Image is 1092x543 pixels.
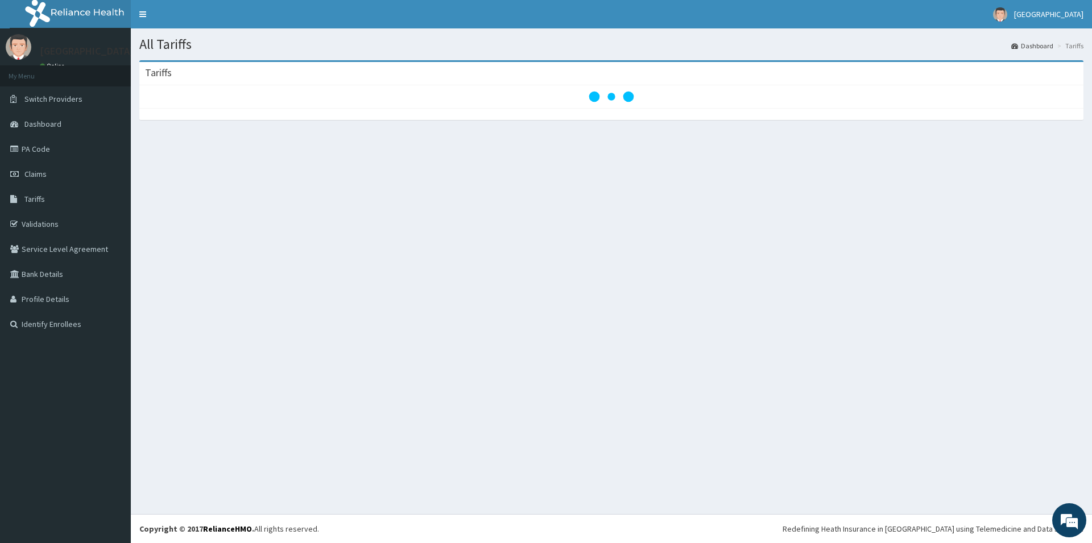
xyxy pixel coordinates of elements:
footer: All rights reserved. [131,514,1092,543]
li: Tariffs [1054,41,1083,51]
img: User Image [993,7,1007,22]
h1: All Tariffs [139,37,1083,52]
a: Dashboard [1011,41,1053,51]
strong: Copyright © 2017 . [139,524,254,534]
svg: audio-loading [589,74,634,119]
a: RelianceHMO [203,524,252,534]
span: Dashboard [24,119,61,129]
span: [GEOGRAPHIC_DATA] [1014,9,1083,19]
span: Switch Providers [24,94,82,104]
p: [GEOGRAPHIC_DATA] [40,46,134,56]
a: Online [40,62,67,70]
h3: Tariffs [145,68,172,78]
span: Tariffs [24,194,45,204]
span: Claims [24,169,47,179]
div: Redefining Heath Insurance in [GEOGRAPHIC_DATA] using Telemedicine and Data Science! [783,523,1083,534]
img: User Image [6,34,31,60]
